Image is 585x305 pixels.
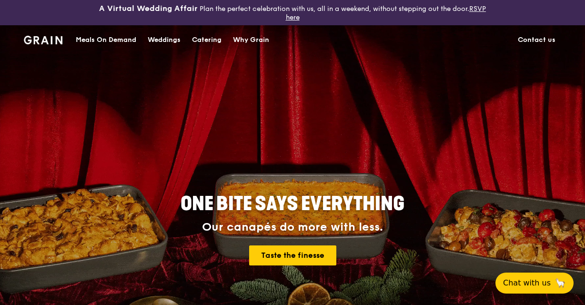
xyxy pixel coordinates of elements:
a: Why Grain [227,26,275,54]
span: 🦙 [555,277,566,289]
a: Catering [186,26,227,54]
div: Weddings [148,26,181,54]
img: Grain [24,36,62,44]
button: Chat with us🦙 [495,273,574,294]
div: Catering [192,26,222,54]
a: Weddings [142,26,186,54]
a: Taste the finesse [249,245,336,265]
div: Meals On Demand [76,26,136,54]
a: Contact us [512,26,561,54]
div: Why Grain [233,26,269,54]
h3: A Virtual Wedding Affair [99,4,198,13]
a: RSVP here [286,5,486,21]
a: GrainGrain [24,25,62,53]
div: Plan the perfect celebration with us, all in a weekend, without stepping out the door. [98,4,488,21]
span: Chat with us [503,277,551,289]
